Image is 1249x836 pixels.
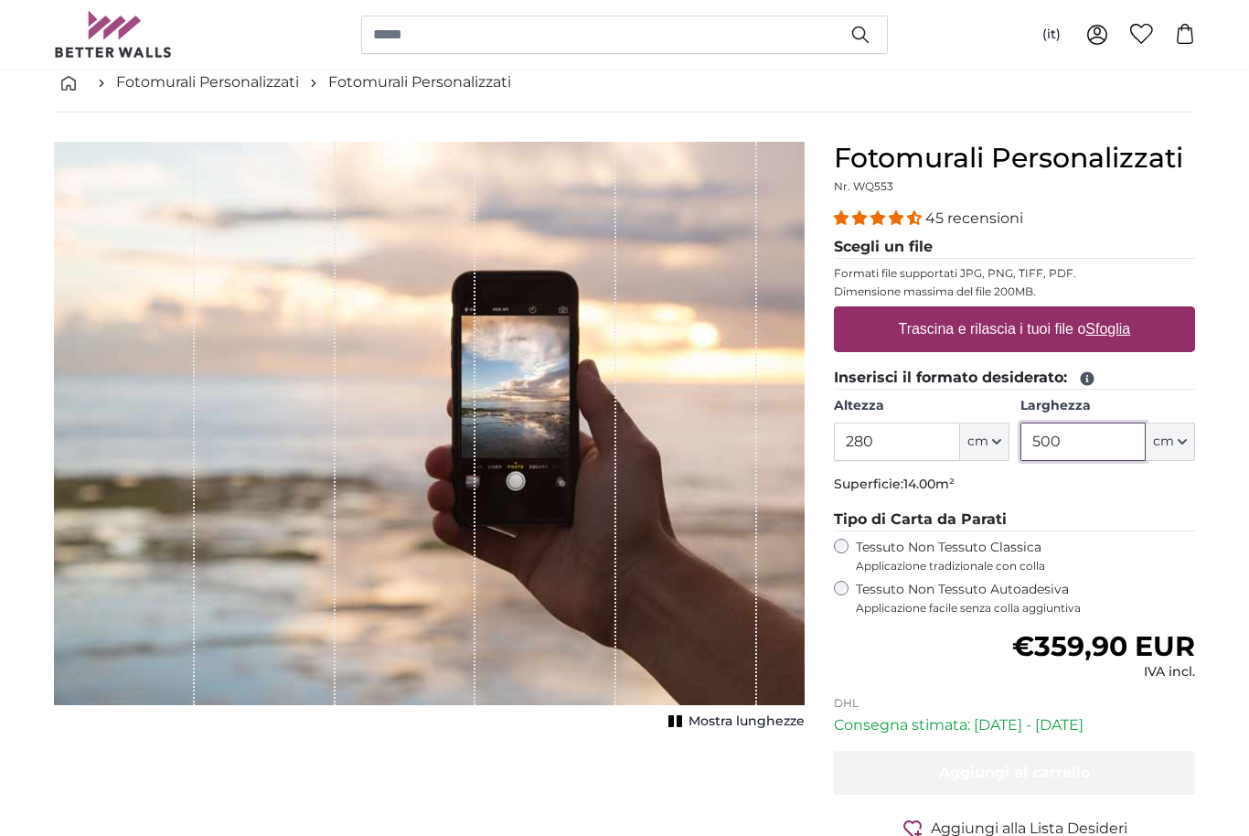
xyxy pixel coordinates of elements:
[663,709,805,734] button: Mostra lunghezze
[54,142,805,734] div: 1 of 1
[960,423,1009,461] button: cm
[328,71,511,93] a: Fotomurali Personalizzati
[834,397,1009,415] label: Altezza
[834,266,1195,281] p: Formati file supportati JPG, PNG, TIFF, PDF.
[1153,433,1174,451] span: cm
[834,509,1195,531] legend: Tipo di Carta da Parati
[689,713,805,731] span: Mostra lunghezze
[1012,663,1195,681] div: IVA incl.
[856,581,1195,616] label: Tessuto Non Tessuto Autoadesiva
[939,764,1090,781] span: Aggiungi al carrello
[891,311,1138,348] label: Trascina e rilascia i tuoi file o
[834,714,1195,736] p: Consegna stimata: [DATE] - [DATE]
[856,539,1195,573] label: Tessuto Non Tessuto Classica
[54,11,173,58] img: Betterwalls
[834,751,1195,795] button: Aggiungi al carrello
[834,367,1195,390] legend: Inserisci il formato desiderato:
[834,696,1195,711] p: DHL
[1146,423,1195,461] button: cm
[1020,397,1195,415] label: Larghezza
[1086,321,1131,337] u: Sfoglia
[834,179,893,193] span: Nr. WQ553
[903,476,955,492] span: 14.00m²
[1028,18,1075,51] button: (it)
[856,601,1195,616] span: Applicazione facile senza colla aggiuntiva
[834,142,1195,175] h1: Fotomurali Personalizzati
[834,284,1195,299] p: Dimensione massima del file 200MB.
[834,236,1195,259] legend: Scegli un file
[1012,629,1195,663] span: €359,90 EUR
[834,209,925,227] span: 4.36 stars
[925,209,1023,227] span: 45 recensioni
[856,559,1195,573] span: Applicazione tradizionale con colla
[967,433,988,451] span: cm
[116,71,299,93] a: Fotomurali Personalizzati
[834,476,1195,494] p: Superficie:
[54,53,1195,113] nav: breadcrumbs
